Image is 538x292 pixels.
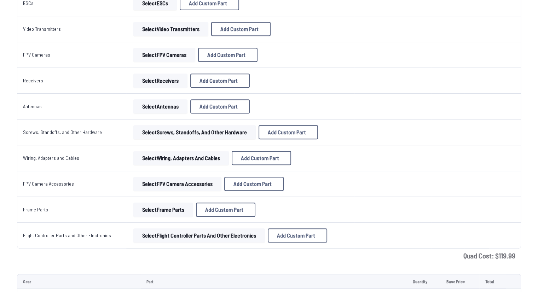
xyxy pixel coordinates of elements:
[133,22,208,36] button: SelectVideo Transmitters
[277,233,315,238] span: Add Custom Part
[268,228,327,243] button: Add Custom Part
[479,274,505,289] td: Total
[233,181,272,187] span: Add Custom Part
[132,203,195,217] a: SelectFrame Parts
[133,99,187,113] button: SelectAntennas
[133,48,195,62] button: SelectFPV Cameras
[224,177,284,191] button: Add Custom Part
[133,125,256,139] button: SelectScrews, Standoffs, and Other Hardware
[190,99,250,113] button: Add Custom Part
[23,77,43,83] a: Receivers
[259,125,318,139] button: Add Custom Part
[441,274,480,289] td: Base Price
[132,125,257,139] a: SelectScrews, Standoffs, and Other Hardware
[132,151,230,165] a: SelectWiring, Adapters and Cables
[199,104,238,109] span: Add Custom Part
[196,203,255,217] button: Add Custom Part
[198,48,258,62] button: Add Custom Part
[207,52,245,58] span: Add Custom Part
[199,78,238,83] span: Add Custom Part
[141,274,407,289] td: Part
[23,232,111,238] a: Flight Controller Parts and Other Electronics
[23,52,50,58] a: FPV Cameras
[23,206,48,212] a: Frame Parts
[133,177,221,191] button: SelectFPV Camera Accessories
[205,207,243,212] span: Add Custom Part
[132,48,197,62] a: SelectFPV Cameras
[23,103,42,109] a: Antennas
[23,26,61,32] a: Video Transmitters
[133,151,229,165] button: SelectWiring, Adapters and Cables
[132,22,210,36] a: SelectVideo Transmitters
[133,74,187,88] button: SelectReceivers
[17,249,521,263] td: Quad Cost: $ 119.99
[407,274,440,289] td: Quantity
[23,129,102,135] a: Screws, Standoffs, and Other Hardware
[190,74,250,88] button: Add Custom Part
[268,129,306,135] span: Add Custom Part
[17,274,141,289] td: Gear
[211,22,271,36] button: Add Custom Part
[132,177,223,191] a: SelectFPV Camera Accessories
[189,0,227,6] span: Add Custom Part
[132,99,189,113] a: SelectAntennas
[132,74,189,88] a: SelectReceivers
[133,228,265,243] button: SelectFlight Controller Parts and Other Electronics
[132,228,266,243] a: SelectFlight Controller Parts and Other Electronics
[232,151,291,165] button: Add Custom Part
[133,203,193,217] button: SelectFrame Parts
[220,26,259,32] span: Add Custom Part
[23,155,79,161] a: Wiring, Adapters and Cables
[241,155,279,161] span: Add Custom Part
[23,181,74,187] a: FPV Camera Accessories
